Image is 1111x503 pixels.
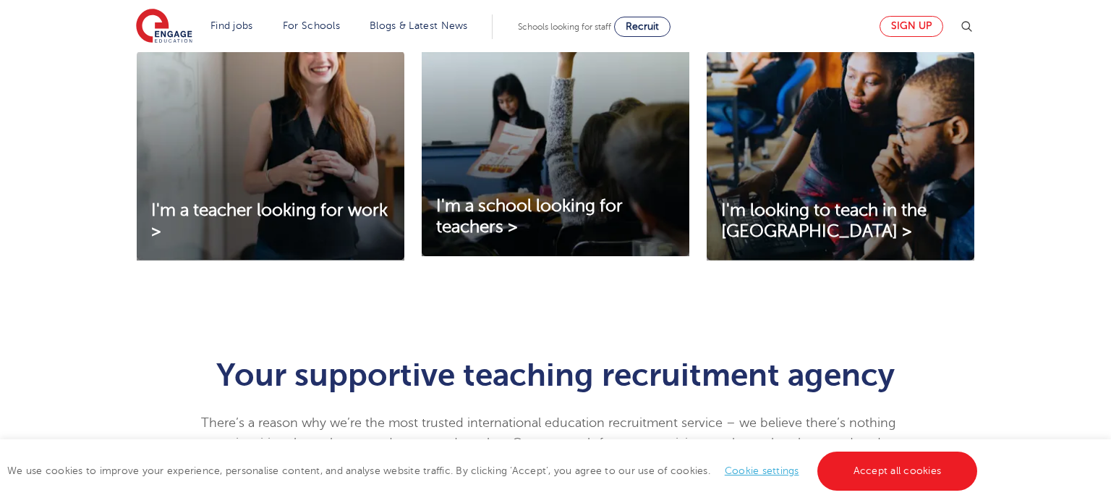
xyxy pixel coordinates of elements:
span: There’s a reason why we’re the most trusted international education recruitment service – we beli... [201,415,899,491]
a: I'm a teacher looking for work > [137,200,404,242]
h1: Your supportive teaching recruitment agency [201,359,911,391]
a: I'm looking to teach in the [GEOGRAPHIC_DATA] > [707,200,974,242]
span: Recruit [626,21,659,32]
a: I'm a school looking for teachers > [422,196,689,238]
span: I'm a teacher looking for work > [151,200,388,241]
a: Recruit [614,17,671,37]
a: Sign up [880,16,943,37]
img: I'm looking to teach in the UK [707,19,974,261]
span: I'm looking to teach in the [GEOGRAPHIC_DATA] > [721,200,927,241]
img: I'm a teacher looking for work [137,19,404,261]
a: Cookie settings [725,465,799,476]
span: Schools looking for staff [518,22,611,32]
a: For Schools [283,20,340,31]
span: I'm a school looking for teachers > [436,196,623,237]
span: We use cookies to improve your experience, personalise content, and analyse website traffic. By c... [7,465,981,476]
a: Blogs & Latest News [370,20,468,31]
img: Engage Education [136,9,192,45]
a: Accept all cookies [817,452,978,491]
a: Find jobs [210,20,253,31]
img: I'm a school looking for teachers [422,19,689,256]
